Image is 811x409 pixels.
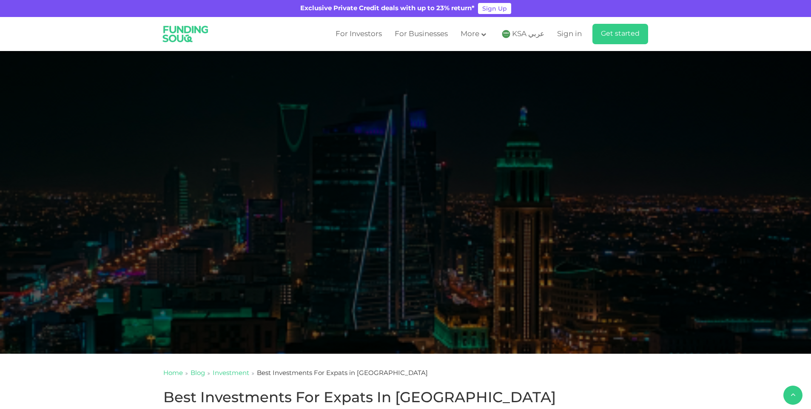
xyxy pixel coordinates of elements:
a: Home [163,370,183,376]
img: SA Flag [502,30,510,38]
img: Logo [157,19,214,49]
a: Sign in [555,27,582,41]
a: Investment [213,370,249,376]
a: For Investors [333,27,384,41]
span: KSA عربي [512,29,544,39]
div: Exclusive Private Credit deals with up to 23% return* [300,4,475,14]
a: Sign Up [478,3,511,14]
button: back [783,386,802,405]
a: For Businesses [393,27,450,41]
a: Blog [191,370,205,376]
div: Best Investments For Expats in [GEOGRAPHIC_DATA] [257,369,428,378]
span: More [461,31,479,38]
span: Get started [601,31,640,37]
span: Sign in [557,31,582,38]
